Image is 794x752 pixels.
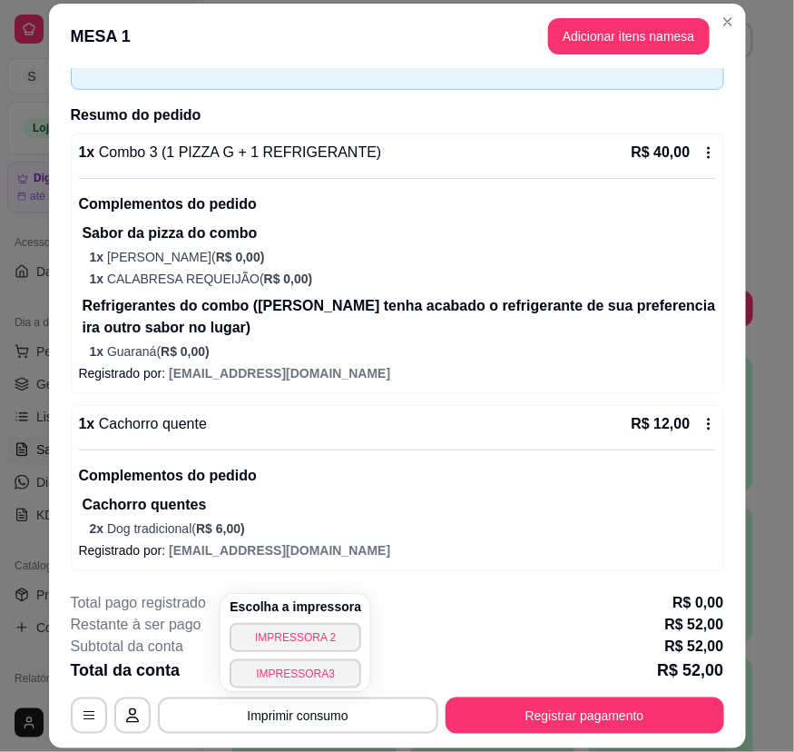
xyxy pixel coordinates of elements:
[264,272,313,286] span: R$ 0,00 )
[90,519,716,538] p: Dog tradicional (
[90,342,716,361] p: Guaraná (
[169,366,390,381] span: [EMAIL_ADDRESS][DOMAIN_NAME]
[71,614,201,636] p: Restante à ser pago
[94,144,381,160] span: Combo 3 (1 PIZZA G + 1 REFRIGERANTE)
[79,142,382,163] p: 1 x
[79,364,716,382] p: Registrado por:
[230,623,361,652] button: IMPRESSORA 2
[657,658,723,683] p: R$ 52,00
[169,543,390,558] span: [EMAIL_ADDRESS][DOMAIN_NAME]
[71,636,184,658] p: Subtotal da conta
[158,698,438,734] button: Imprimir consumo
[83,223,716,244] p: Sabor da pizza do combo
[216,250,265,264] span: R$ 0,00 )
[71,104,724,126] h2: Resumo do pedido
[446,698,724,734] button: Registrar pagamento
[548,18,710,54] button: Adicionar itens namesa
[90,521,107,536] span: 2 x
[230,598,361,616] h4: Escolha a impressora
[79,465,716,487] p: Complementos do pedido
[196,521,245,536] span: R$ 6,00 )
[90,270,716,288] p: CALABRESA REQUEIJÃO (
[83,295,716,339] p: Refrigerantes do combo ([PERSON_NAME] tenha acabado o refrigerante de sua preferencia ira outro s...
[672,592,723,614] p: R$ 0,00
[90,344,107,359] span: 1 x
[161,344,210,359] span: R$ 0,00 )
[79,193,716,215] p: Complementos do pedido
[49,4,746,69] header: MESA 1
[90,272,107,286] span: 1 x
[632,142,691,163] p: R$ 40,00
[71,592,206,614] p: Total pago registrado
[90,250,107,264] span: 1 x
[79,413,207,435] p: 1 x
[713,7,742,36] button: Close
[79,541,716,559] p: Registrado por:
[665,614,724,636] p: R$ 52,00
[90,248,716,266] p: [PERSON_NAME] (
[83,494,716,516] p: Cachorro quentes
[71,658,181,683] p: Total da conta
[230,659,361,688] button: IMPRESSORA3
[632,413,691,435] p: R$ 12,00
[94,416,207,431] span: Cachorro quente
